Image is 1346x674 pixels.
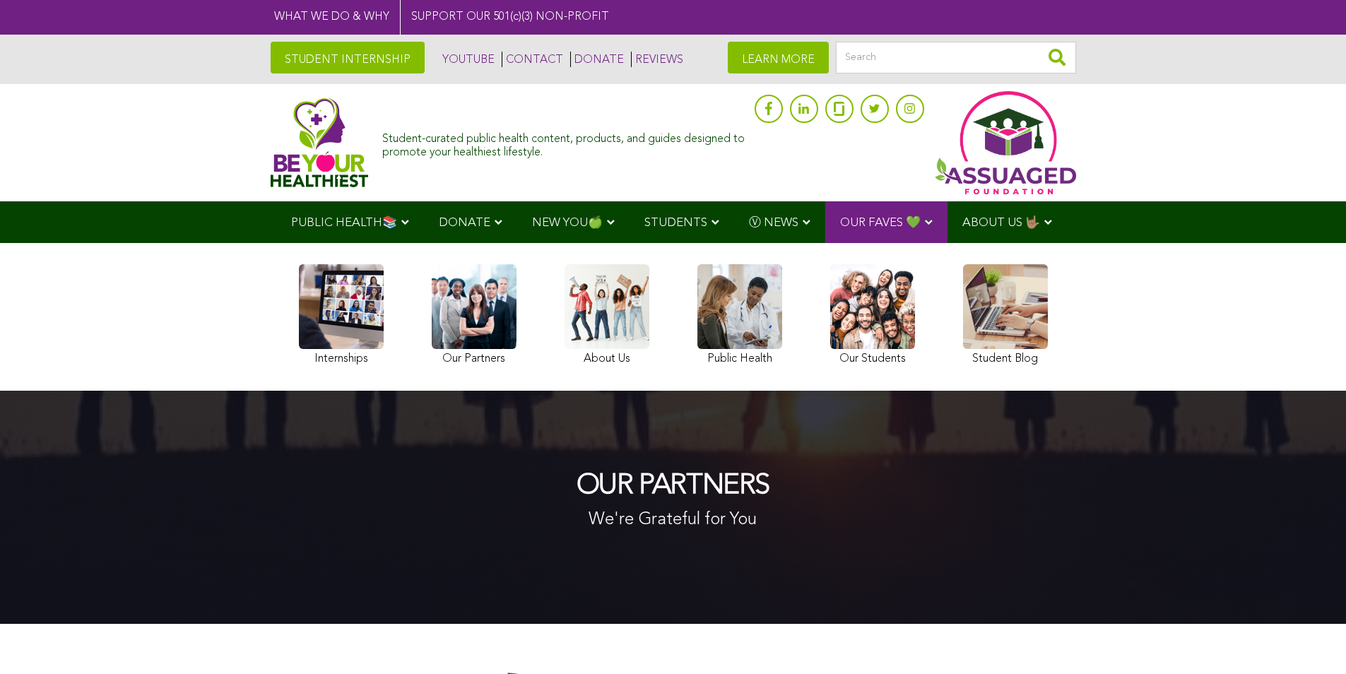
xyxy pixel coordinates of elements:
a: STUDENT INTERNSHIP [271,42,425,73]
h1: OUR PARTNERS [577,471,769,502]
span: DONATE [439,217,490,229]
span: ABOUT US 🤟🏽 [962,217,1040,229]
p: We're Grateful for You [577,509,769,533]
span: PUBLIC HEALTH📚 [291,217,397,229]
img: glassdoor [834,102,844,116]
span: OUR FAVES 💚 [840,217,921,229]
span: NEW YOU🍏 [532,217,603,229]
img: Assuaged App [935,91,1076,194]
a: DONATE [570,52,624,67]
img: Assuaged [271,97,369,187]
div: Student-curated public health content, products, and guides designed to promote your healthiest l... [382,126,747,160]
span: Ⓥ NEWS [749,217,798,229]
div: Navigation Menu [271,201,1076,243]
a: CONTACT [502,52,563,67]
a: REVIEWS [631,52,683,67]
span: STUDENTS [644,217,707,229]
a: LEARN MORE [728,42,829,73]
a: YOUTUBE [439,52,495,67]
input: Search [836,42,1076,73]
